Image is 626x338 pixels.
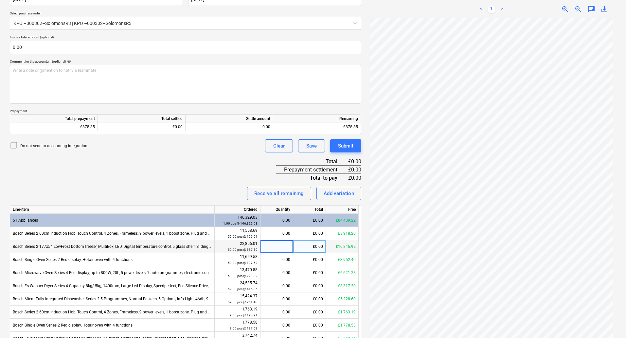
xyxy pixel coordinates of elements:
[326,227,359,240] div: £3,918.20
[223,222,258,225] small: 1.00 pcs @ 146,329.03
[263,292,290,306] div: 0.00
[217,319,258,331] div: 1,778.58
[217,267,258,279] div: 13,470.88
[10,266,215,279] div: Bosch Microwave Oven Series 4 Red display, up to 800W, 20L, 5 power levels, 7 auto programmes, el...
[298,139,325,152] button: Save
[326,306,359,319] div: £1,763.19
[348,174,361,182] div: £0.00
[10,35,361,41] p: Invoice total amount (optional)
[600,5,608,13] span: save_alt
[498,5,506,13] a: Next page
[276,166,348,174] div: Prepayment settlement
[10,206,215,214] div: Line-item
[10,11,361,17] p: Select purchase order
[273,115,361,123] div: Remaining
[217,241,258,253] div: 22,856.01
[263,266,290,279] div: 0.00
[188,123,270,131] div: 0.00
[326,206,359,214] div: Free
[228,248,258,251] small: 59.00 pcs @ 387.39
[348,158,361,166] div: £0.00
[273,123,361,131] div: £878.85
[561,5,569,13] span: zoom_in
[293,306,326,319] div: £0.00
[98,115,186,123] div: Total settled
[10,279,215,292] div: Bosch Fs Washer Dryer Series 4 Capacity 8kg/ 5kg, 1400rpm, Large Led Display, Speedperfect, Eco S...
[13,218,38,223] span: 51 Appliances
[326,253,359,266] div: £3,952.40
[293,279,326,292] div: £0.00
[10,109,361,113] p: Prepayment
[263,253,290,266] div: 0.00
[228,300,258,304] small: 59.00 pcs @ 261.43
[10,41,361,54] input: Invoice total amount (optional)
[228,235,258,238] small: 59.00 pcs @ 195.91
[10,123,98,131] div: £878.85
[316,187,362,200] button: Add variation
[217,306,258,318] div: 1,763.19
[273,142,285,150] div: Clear
[293,240,326,253] div: £0.00
[263,306,290,319] div: 0.00
[10,306,215,319] div: Bosch Series 2 60cm Induction Hob, Touch Control, 4 Zones, Frameless, 9 power levels, 1 boost zon...
[217,293,258,305] div: 15,424.37
[326,292,359,306] div: £5,228.60
[247,187,311,200] button: Receive all remaining
[293,292,326,306] div: £0.00
[228,287,258,291] small: 59.00 pcs @ 415.86
[263,319,290,332] div: 0.00
[574,5,582,13] span: zoom_out
[260,206,293,214] div: Quantity
[348,166,361,174] div: £0.00
[217,228,258,240] div: 11,558.69
[217,254,258,266] div: 11,659.58
[477,5,485,13] a: Previous page
[263,214,290,227] div: 0.00
[276,158,348,166] div: Total
[98,123,186,131] div: £0.00
[217,214,258,227] div: 146,329.03
[254,189,304,198] div: Receive all remaining
[324,189,354,198] div: Add variation
[293,227,326,240] div: £0.00
[293,214,326,227] div: £0.00
[217,280,258,292] div: 24,535.74
[10,253,215,266] div: Bosch Single Oven Series 2 Red display, Hotair oven with 4 functions
[228,261,258,265] small: 59.00 pcs @ 197.62
[306,142,317,150] div: Save
[230,327,258,330] small: 9.00 pcs @ 197.62
[10,115,98,123] div: Total prepayment
[293,266,326,279] div: £0.00
[10,319,215,332] div: Bosch Single Oven Series 2 Red display, Hotair oven with 4 functions
[593,307,626,338] iframe: Chat Widget
[330,139,361,152] button: Submit
[326,240,359,253] div: £10,846.92
[230,313,258,317] small: 9.00 pcs @ 195.91
[293,253,326,266] div: £0.00
[488,5,495,13] a: Page 1 is your current page
[326,214,359,227] div: £84,409.22
[587,5,595,13] span: chat
[263,227,290,240] div: 0.00
[10,292,215,306] div: Bosch 60cm Fully Integrated Dishwasher Series 2 5 Programmes, Normal Baskets, 5 Options, Info Lig...
[265,139,293,152] button: Clear
[66,59,71,63] span: help
[228,274,258,278] small: 59.00 pcs @ 228.32
[326,279,359,292] div: £8,317.20
[263,279,290,292] div: 0.00
[20,143,87,149] p: Do not send to accounting integration
[293,319,326,332] div: £0.00
[186,115,273,123] div: Settle amount
[276,174,348,182] div: Total to pay
[215,206,260,214] div: Ordered
[326,319,359,332] div: £1,778.58
[338,142,353,150] div: Submit
[10,227,215,240] div: Bosch Series 2 60cm Induction Hob, Touch Control, 4 Zones, Frameless, 9 power levels, 1 boost zon...
[326,266,359,279] div: £6,621.28
[10,59,361,64] div: Comment for the accountant (optional)
[10,240,215,253] div: Bosch Series 2 177x54 LowFrost bottom freezer, MultiBox, LED, Digital temperature control, 5 glas...
[293,206,326,214] div: Total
